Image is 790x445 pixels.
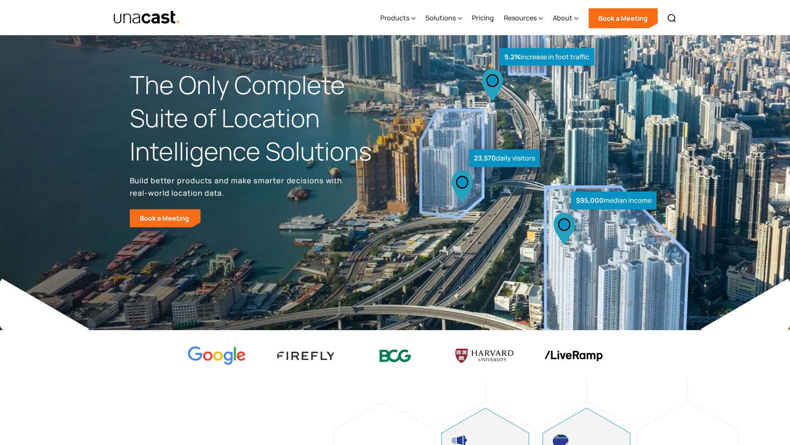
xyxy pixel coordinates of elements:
div: daily visitors [469,149,540,167]
div: Products [380,13,409,23]
a: Book a Meeting [588,8,658,28]
div: Products [380,1,416,35]
div: Solutions [425,13,456,23]
div: About [553,1,579,35]
img: BCG logo [366,344,424,368]
div: increase in foot traffic [499,48,594,66]
div: Resources [504,13,537,23]
img: Google logo Color [188,346,246,366]
div: median income [571,192,656,209]
a: Book a Meeting [130,209,201,227]
strong: $95,000 [576,196,604,205]
img: Harvard U logo [455,346,513,366]
div: About [553,13,572,23]
a: Pricing [472,1,494,35]
img: Firefly Advertising logo [277,352,335,360]
div: Resources [504,1,543,35]
img: liveramp logo [544,351,603,361]
a: home [113,10,181,25]
img: Search icon [667,13,677,23]
img: Unacast text logo [113,10,181,25]
div: Solutions [425,1,462,35]
strong: 23,570 [474,153,496,163]
p: Build better products and make smarter decisions with real-world location data. [130,174,345,199]
h1: The Only Complete Suite of Location Intelligence Solutions [130,68,395,168]
strong: 9.2% [504,52,520,61]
